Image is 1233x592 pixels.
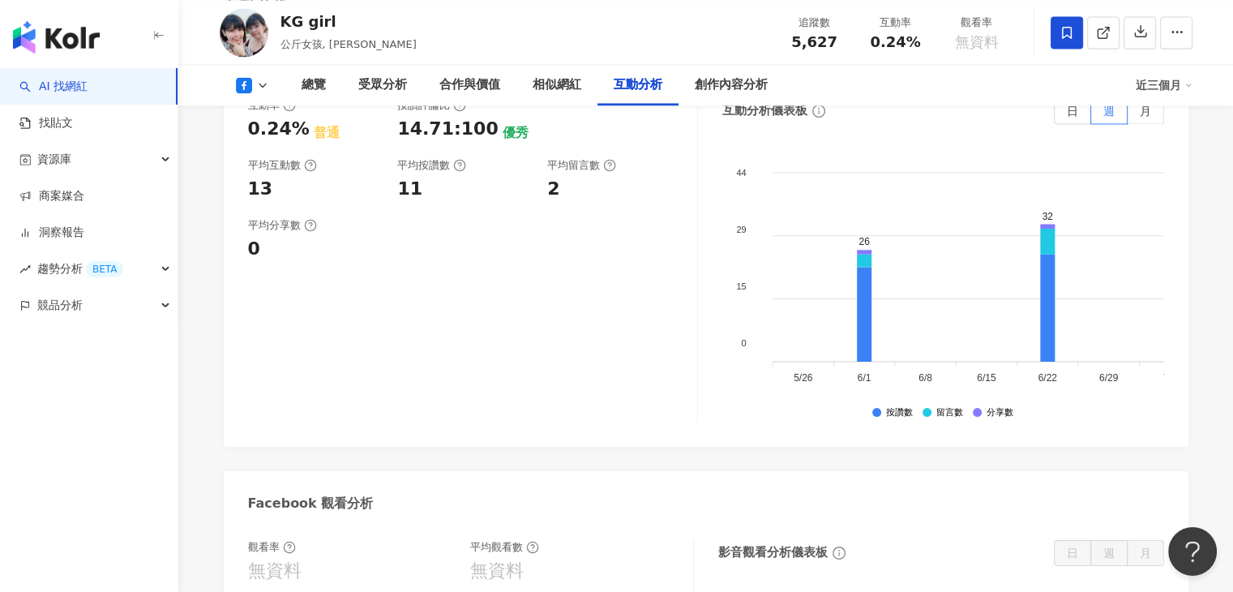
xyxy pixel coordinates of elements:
div: 互動分析儀表板 [722,102,807,119]
span: 公斤女孩, [PERSON_NAME] [280,38,417,50]
span: 月 [1140,547,1151,560]
span: 日 [1067,547,1078,560]
tspan: 5/26 [794,372,813,384]
div: 觀看率 [946,15,1008,31]
div: 0 [248,237,260,262]
div: 14.71:100 [397,117,498,142]
div: 無資料 [470,559,524,584]
div: 無資料 [248,559,302,584]
tspan: 7/6 [1163,372,1177,384]
div: 11 [397,177,422,202]
span: 5,627 [791,33,837,50]
tspan: 0 [741,337,746,347]
div: 2 [547,177,559,202]
tspan: 15 [736,281,746,290]
span: 0.24% [870,34,920,50]
div: 影音觀看分析儀表板 [718,544,828,561]
div: 0.24% [248,117,310,142]
div: Facebook 觀看分析 [248,495,374,513]
div: 創作內容分析 [695,75,768,95]
span: 週 [1103,105,1115,118]
span: 無資料 [955,34,999,50]
div: KG girl [280,11,417,32]
span: 月 [1140,105,1151,118]
div: 近三個月 [1136,72,1192,98]
div: 總覽 [302,75,326,95]
div: 平均互動數 [248,158,317,173]
span: 日 [1067,105,1078,118]
div: BETA [86,261,123,277]
div: 平均按讚數 [397,158,466,173]
div: 平均觀看數 [470,540,539,555]
div: 13 [248,177,273,202]
a: 商案媒合 [19,188,84,204]
span: info-circle [830,544,848,562]
tspan: 6/15 [977,372,996,384]
span: 資源庫 [37,141,71,178]
div: 平均留言數 [547,158,616,173]
tspan: 29 [736,225,746,234]
div: 相似網紅 [533,75,581,95]
tspan: 6/29 [1099,372,1119,384]
div: 觀看率 [248,540,296,555]
img: KOL Avatar [220,8,268,57]
div: 追蹤數 [784,15,846,31]
tspan: 6/22 [1038,372,1057,384]
a: 找貼文 [19,115,73,131]
div: 按讚評論比 [397,98,466,113]
div: 互動率 [248,98,296,113]
tspan: 44 [736,168,746,178]
div: 普通 [314,124,340,142]
div: 平均分享數 [248,218,317,233]
a: 洞察報告 [19,225,84,241]
span: 競品分析 [37,287,83,324]
span: 趨勢分析 [37,251,123,287]
div: 按讚數 [886,408,913,418]
tspan: 6/1 [858,372,871,384]
img: logo [13,21,100,54]
div: 留言數 [936,408,963,418]
div: 受眾分析 [358,75,407,95]
div: 互動率 [865,15,927,31]
div: 合作與價值 [439,75,500,95]
div: 優秀 [503,124,529,142]
span: 週 [1103,547,1115,560]
tspan: 6/8 [918,372,932,384]
div: 互動分析 [614,75,662,95]
span: rise [19,264,31,275]
a: searchAI 找網紅 [19,79,88,95]
iframe: Help Scout Beacon - Open [1168,527,1217,576]
div: 分享數 [987,408,1013,418]
span: info-circle [810,102,828,120]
